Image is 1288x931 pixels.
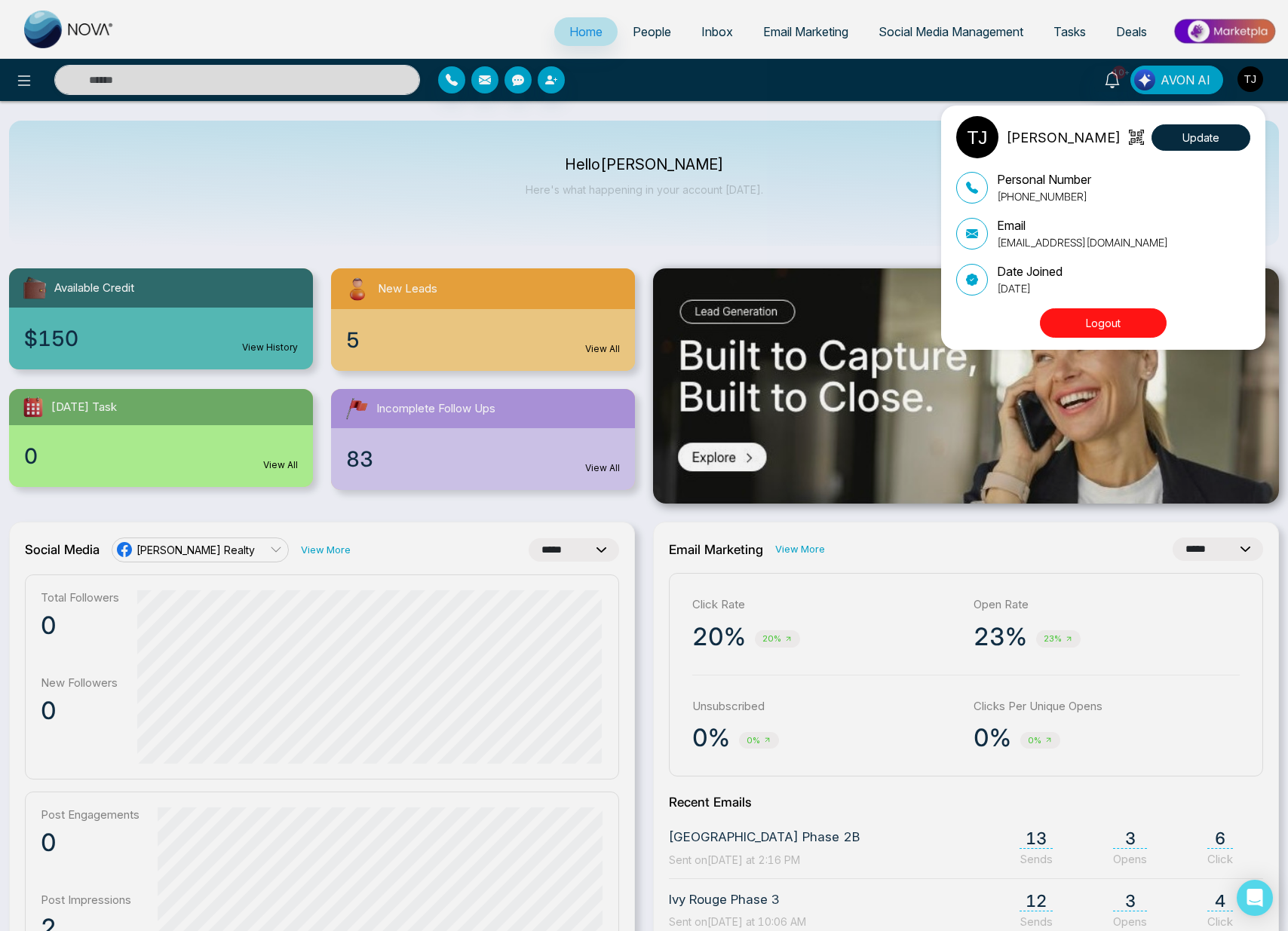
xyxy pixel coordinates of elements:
[997,280,1063,296] p: [DATE]
[997,216,1168,234] p: Email
[1237,880,1273,916] div: Open Intercom Messenger
[1006,127,1121,148] p: [PERSON_NAME]
[997,170,1091,188] p: Personal Number
[997,234,1168,250] p: [EMAIL_ADDRESS][DOMAIN_NAME]
[1152,124,1250,151] button: Update
[1040,308,1167,338] button: Logout
[997,262,1063,280] p: Date Joined
[997,188,1091,204] p: [PHONE_NUMBER]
